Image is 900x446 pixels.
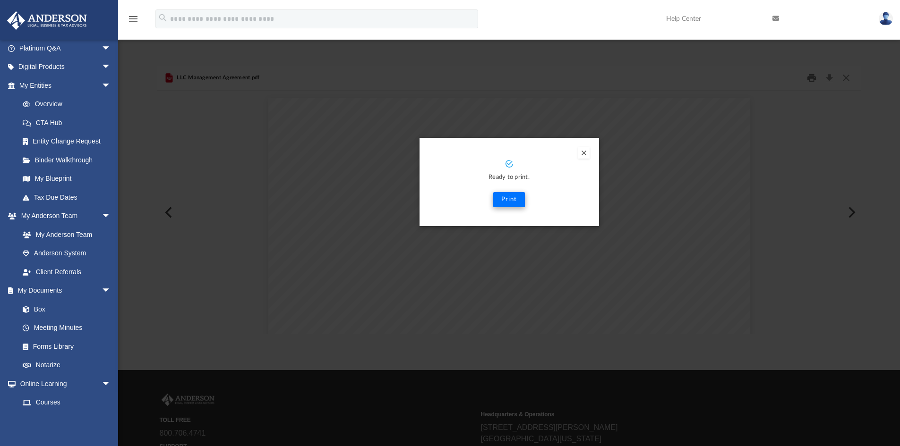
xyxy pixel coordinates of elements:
[879,12,893,25] img: User Pic
[13,188,125,207] a: Tax Due Dates
[128,18,139,25] a: menu
[13,132,125,151] a: Entity Change Request
[13,337,116,356] a: Forms Library
[102,76,120,95] span: arrow_drop_down
[7,374,120,393] a: Online Learningarrow_drop_down
[102,374,120,394] span: arrow_drop_down
[157,66,861,334] div: Preview
[102,58,120,77] span: arrow_drop_down
[7,76,125,95] a: My Entitiesarrow_drop_down
[102,281,120,301] span: arrow_drop_down
[7,207,120,226] a: My Anderson Teamarrow_drop_down
[158,13,168,23] i: search
[13,262,120,281] a: Client Referrals
[13,356,120,375] a: Notarize
[7,39,125,58] a: Platinum Q&Aarrow_drop_down
[13,225,116,244] a: My Anderson Team
[13,95,125,114] a: Overview
[102,39,120,58] span: arrow_drop_down
[13,393,120,412] a: Courses
[102,207,120,226] span: arrow_drop_down
[429,172,590,183] p: Ready to print.
[13,319,120,337] a: Meeting Minutes
[13,300,116,319] a: Box
[13,244,120,263] a: Anderson System
[493,192,525,207] button: Print
[13,412,116,430] a: Video Training
[13,151,125,169] a: Binder Walkthrough
[128,13,139,25] i: menu
[7,281,120,300] a: My Documentsarrow_drop_down
[13,113,125,132] a: CTA Hub
[7,58,125,76] a: Digital Productsarrow_drop_down
[13,169,120,188] a: My Blueprint
[4,11,90,30] img: Anderson Advisors Platinum Portal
